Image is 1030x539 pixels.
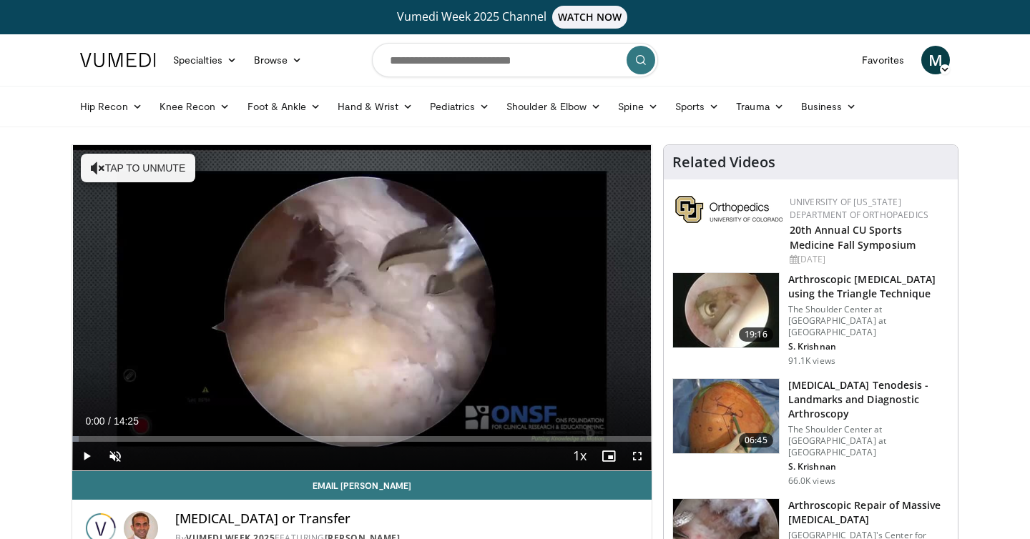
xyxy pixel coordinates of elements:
h3: Arthroscopic [MEDICAL_DATA] using the Triangle Technique [788,272,949,301]
p: S. Krishnan [788,341,949,352]
span: 14:25 [114,415,139,427]
img: krish_3.png.150x105_q85_crop-smart_upscale.jpg [673,273,779,347]
a: University of [US_STATE] Department of Orthopaedics [790,196,928,221]
a: Foot & Ankle [239,92,330,121]
div: [DATE] [790,253,946,266]
img: VuMedi Logo [80,53,156,67]
video-js: Video Player [72,145,652,471]
button: Unmute [101,442,129,470]
a: Sports [667,92,728,121]
a: Email [PERSON_NAME] [72,471,652,500]
p: The Shoulder Center at [GEOGRAPHIC_DATA] at [GEOGRAPHIC_DATA] [788,304,949,338]
div: Progress Bar [72,436,652,442]
a: Vumedi Week 2025 ChannelWATCH NOW [82,6,948,29]
p: The Shoulder Center at [GEOGRAPHIC_DATA] at [GEOGRAPHIC_DATA] [788,424,949,458]
img: 15733_3.png.150x105_q85_crop-smart_upscale.jpg [673,379,779,453]
button: Tap to unmute [81,154,195,182]
span: WATCH NOW [552,6,628,29]
img: 355603a8-37da-49b6-856f-e00d7e9307d3.png.150x105_q85_autocrop_double_scale_upscale_version-0.2.png [675,196,783,223]
span: 0:00 [85,415,104,427]
span: 19:16 [739,327,773,342]
span: 06:45 [739,433,773,447]
p: 91.1K views [788,355,835,367]
button: Fullscreen [623,442,652,470]
a: Business [793,92,865,121]
a: 20th Annual CU Sports Medicine Fall Symposium [790,223,916,252]
h3: Arthroscopic Repair of Massive [MEDICAL_DATA] [788,498,949,527]
a: 06:45 [MEDICAL_DATA] Tenodesis - Landmarks and Diagnostic Arthroscopy The Shoulder Center at [GEO... [672,378,949,487]
a: Pediatrics [421,92,498,121]
a: M [921,46,950,74]
a: 19:16 Arthroscopic [MEDICAL_DATA] using the Triangle Technique The Shoulder Center at [GEOGRAPHIC... [672,272,949,367]
input: Search topics, interventions [372,43,658,77]
a: Specialties [165,46,245,74]
a: Favorites [853,46,913,74]
h4: Related Videos [672,154,775,171]
a: Hip Recon [72,92,151,121]
a: Hand & Wrist [329,92,421,121]
h3: [MEDICAL_DATA] Tenodesis - Landmarks and Diagnostic Arthroscopy [788,378,949,421]
a: Knee Recon [151,92,239,121]
button: Enable picture-in-picture mode [594,442,623,470]
a: Browse [245,46,311,74]
a: Spine [609,92,666,121]
a: Shoulder & Elbow [498,92,609,121]
p: 66.0K views [788,475,835,487]
button: Play [72,442,101,470]
p: S. Krishnan [788,461,949,473]
h4: [MEDICAL_DATA] or Transfer [175,511,640,527]
button: Playback Rate [566,442,594,470]
span: / [108,415,111,427]
a: Trauma [727,92,793,121]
